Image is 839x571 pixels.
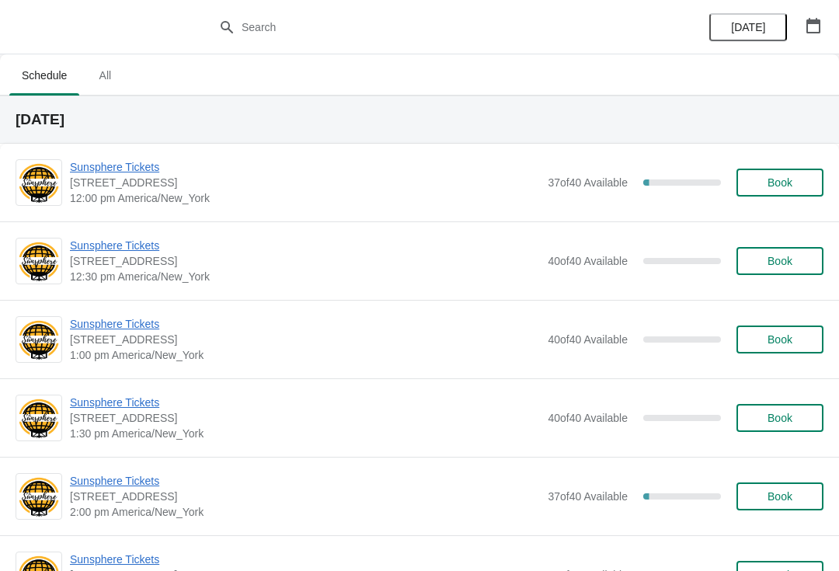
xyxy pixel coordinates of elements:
[16,397,61,440] img: Sunsphere Tickets | 810 Clinch Avenue, Knoxville, TN, USA | 1:30 pm America/New_York
[548,176,628,189] span: 37 of 40 Available
[9,61,79,89] span: Schedule
[548,490,628,503] span: 37 of 40 Available
[241,13,629,41] input: Search
[736,247,823,275] button: Book
[70,332,540,347] span: [STREET_ADDRESS]
[16,112,823,127] h2: [DATE]
[70,190,540,206] span: 12:00 pm America/New_York
[85,61,124,89] span: All
[70,238,540,253] span: Sunsphere Tickets
[70,426,540,441] span: 1:30 pm America/New_York
[736,326,823,353] button: Book
[70,347,540,363] span: 1:00 pm America/New_York
[16,240,61,283] img: Sunsphere Tickets | 810 Clinch Avenue, Knoxville, TN, USA | 12:30 pm America/New_York
[70,316,540,332] span: Sunsphere Tickets
[70,395,540,410] span: Sunsphere Tickets
[70,489,540,504] span: [STREET_ADDRESS]
[731,21,765,33] span: [DATE]
[70,253,540,269] span: [STREET_ADDRESS]
[768,412,792,424] span: Book
[70,410,540,426] span: [STREET_ADDRESS]
[70,504,540,520] span: 2:00 pm America/New_York
[70,175,540,190] span: [STREET_ADDRESS]
[736,169,823,197] button: Book
[709,13,787,41] button: [DATE]
[548,255,628,267] span: 40 of 40 Available
[70,552,540,567] span: Sunsphere Tickets
[548,333,628,346] span: 40 of 40 Available
[16,319,61,361] img: Sunsphere Tickets | 810 Clinch Avenue, Knoxville, TN, USA | 1:00 pm America/New_York
[16,475,61,518] img: Sunsphere Tickets | 810 Clinch Avenue, Knoxville, TN, USA | 2:00 pm America/New_York
[548,412,628,424] span: 40 of 40 Available
[736,482,823,510] button: Book
[736,404,823,432] button: Book
[70,159,540,175] span: Sunsphere Tickets
[768,176,792,189] span: Book
[70,473,540,489] span: Sunsphere Tickets
[768,255,792,267] span: Book
[16,162,61,204] img: Sunsphere Tickets | 810 Clinch Avenue, Knoxville, TN, USA | 12:00 pm America/New_York
[768,333,792,346] span: Book
[70,269,540,284] span: 12:30 pm America/New_York
[768,490,792,503] span: Book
